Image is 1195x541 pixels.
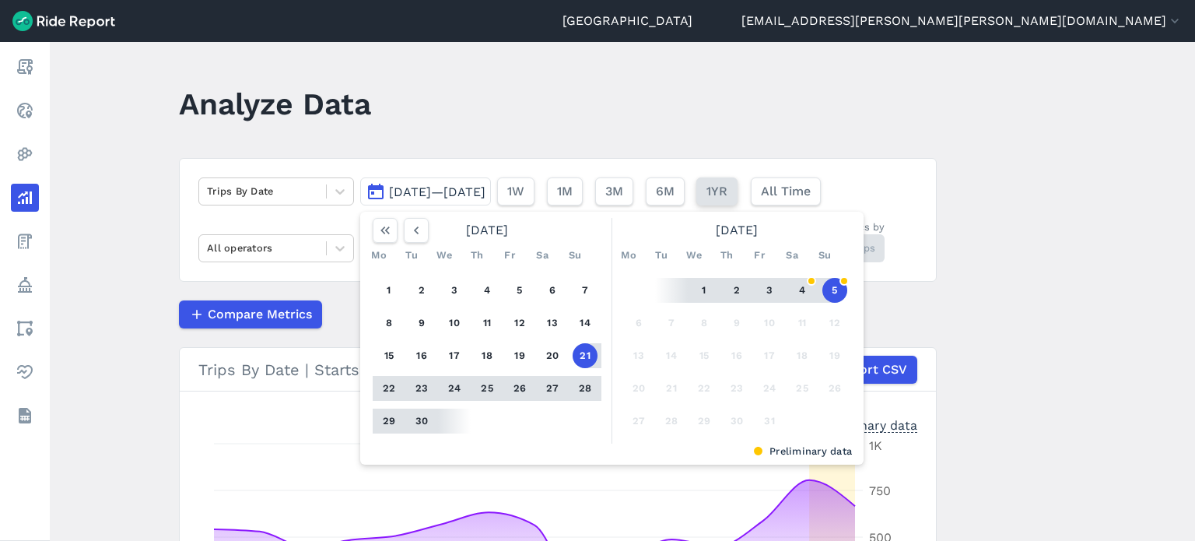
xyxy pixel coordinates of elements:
button: 13 [626,343,651,368]
div: Tu [649,243,674,268]
a: Policy [11,271,39,299]
button: 1M [547,177,583,206]
button: 1 [692,278,717,303]
button: 15 [377,343,401,368]
button: 18 [790,343,815,368]
button: 21 [573,343,597,368]
button: 9 [724,311,749,335]
a: [GEOGRAPHIC_DATA] [562,12,692,30]
div: Fr [497,243,522,268]
button: 21 [659,376,684,401]
button: 22 [692,376,717,401]
a: Datasets [11,402,39,430]
button: 30 [409,409,434,434]
span: [DATE]—[DATE] [389,184,485,199]
button: 28 [573,376,597,401]
button: [EMAIL_ADDRESS][PERSON_NAME][PERSON_NAME][DOMAIN_NAME] [741,12,1183,30]
div: Mo [616,243,641,268]
button: All Time [751,177,821,206]
button: 11 [475,311,499,335]
button: 15 [692,343,717,368]
button: 17 [442,343,467,368]
button: 1YR [696,177,738,206]
div: Th [714,243,739,268]
button: 12 [822,311,847,335]
span: Compare Metrics [208,305,312,324]
button: 25 [790,376,815,401]
a: Health [11,358,39,386]
button: 17 [757,343,782,368]
button: 23 [409,376,434,401]
button: 9 [409,311,434,335]
button: 28 [659,409,684,434]
tspan: 1K [869,438,882,453]
button: 19 [822,343,847,368]
button: 4 [475,278,499,303]
a: Areas [11,314,39,343]
div: We [432,243,457,268]
button: 14 [659,343,684,368]
button: 27 [626,409,651,434]
button: 31 [757,409,782,434]
button: 10 [757,311,782,335]
button: 3 [757,278,782,303]
span: 6M [656,182,675,201]
button: 8 [377,311,401,335]
button: 10 [442,311,467,335]
button: 13 [540,311,565,335]
button: 16 [724,343,749,368]
button: 4 [790,278,815,303]
h1: Analyze Data [179,83,371,125]
button: 2 [724,278,749,303]
a: Report [11,53,39,81]
button: 19 [507,343,532,368]
button: 12 [507,311,532,335]
button: [DATE]—[DATE] [360,177,491,206]
button: 8 [692,311,717,335]
button: 22 [377,376,401,401]
div: Preliminary data [372,444,852,458]
button: 27 [540,376,565,401]
button: 7 [659,311,684,335]
button: 23 [724,376,749,401]
button: 2 [409,278,434,303]
button: 1W [497,177,534,206]
button: 14 [573,311,597,335]
button: 3M [595,177,633,206]
a: Analyze [11,184,39,212]
button: 16 [409,343,434,368]
button: 20 [626,376,651,401]
div: Trips By Date | Starts [198,356,917,384]
button: 24 [757,376,782,401]
div: Sa [780,243,804,268]
button: 5 [822,278,847,303]
img: Ride Report [12,11,115,31]
button: 6 [540,278,565,303]
button: 5 [507,278,532,303]
div: Mo [366,243,391,268]
div: Th [464,243,489,268]
button: 6 [626,311,651,335]
button: 25 [475,376,499,401]
button: 29 [377,409,401,434]
div: Sa [530,243,555,268]
div: Su [562,243,587,268]
button: 7 [573,278,597,303]
button: 24 [442,376,467,401]
a: Realtime [11,97,39,125]
button: 30 [724,409,749,434]
span: 1W [507,182,524,201]
button: Compare Metrics [179,300,322,328]
a: Heatmaps [11,140,39,168]
div: Fr [747,243,772,268]
button: 3 [442,278,467,303]
button: 20 [540,343,565,368]
button: 6M [646,177,685,206]
span: 3M [605,182,623,201]
span: All Time [761,182,811,201]
span: 1M [557,182,573,201]
div: [DATE] [366,218,608,243]
div: Tu [399,243,424,268]
a: Fees [11,227,39,255]
div: Preliminary data [818,416,917,433]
